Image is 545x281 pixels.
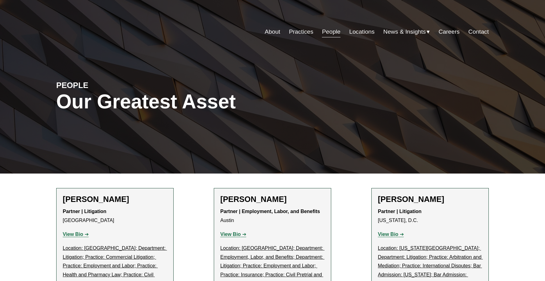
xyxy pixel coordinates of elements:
h1: Our Greatest Asset [56,90,344,113]
a: View Bio [63,232,89,237]
h2: [PERSON_NAME] [378,195,482,204]
strong: Partner | Litigation [63,209,106,214]
h4: PEOPLE [56,80,164,90]
a: Careers [438,26,459,38]
strong: Partner | Employment, Labor, and Benefits [220,209,320,214]
a: View Bio [378,232,404,237]
a: View Bio [220,232,246,237]
span: News & Insights [383,27,426,37]
p: [GEOGRAPHIC_DATA] [63,207,167,225]
a: folder dropdown [383,26,430,38]
h2: [PERSON_NAME] [220,195,325,204]
p: Austin [220,207,325,225]
strong: View Bio [220,232,241,237]
a: People [322,26,340,38]
a: Contact [468,26,489,38]
a: About [265,26,280,38]
strong: View Bio [378,232,398,237]
strong: Partner | Litigation [378,209,421,214]
h2: [PERSON_NAME] [63,195,167,204]
strong: View Bio [63,232,83,237]
p: [US_STATE], D.C. [378,207,482,225]
a: Locations [349,26,374,38]
a: Practices [289,26,313,38]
